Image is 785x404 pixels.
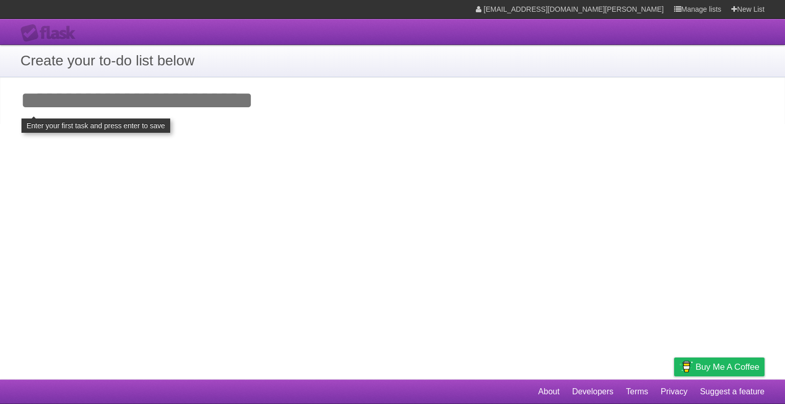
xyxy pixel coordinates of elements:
[679,358,693,375] img: Buy me a coffee
[572,382,613,401] a: Developers
[700,382,765,401] a: Suggest a feature
[20,24,82,42] div: Flask
[538,382,560,401] a: About
[20,50,765,72] h1: Create your to-do list below
[674,358,765,376] a: Buy me a coffee
[626,382,649,401] a: Terms
[661,382,687,401] a: Privacy
[696,358,759,376] span: Buy me a coffee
